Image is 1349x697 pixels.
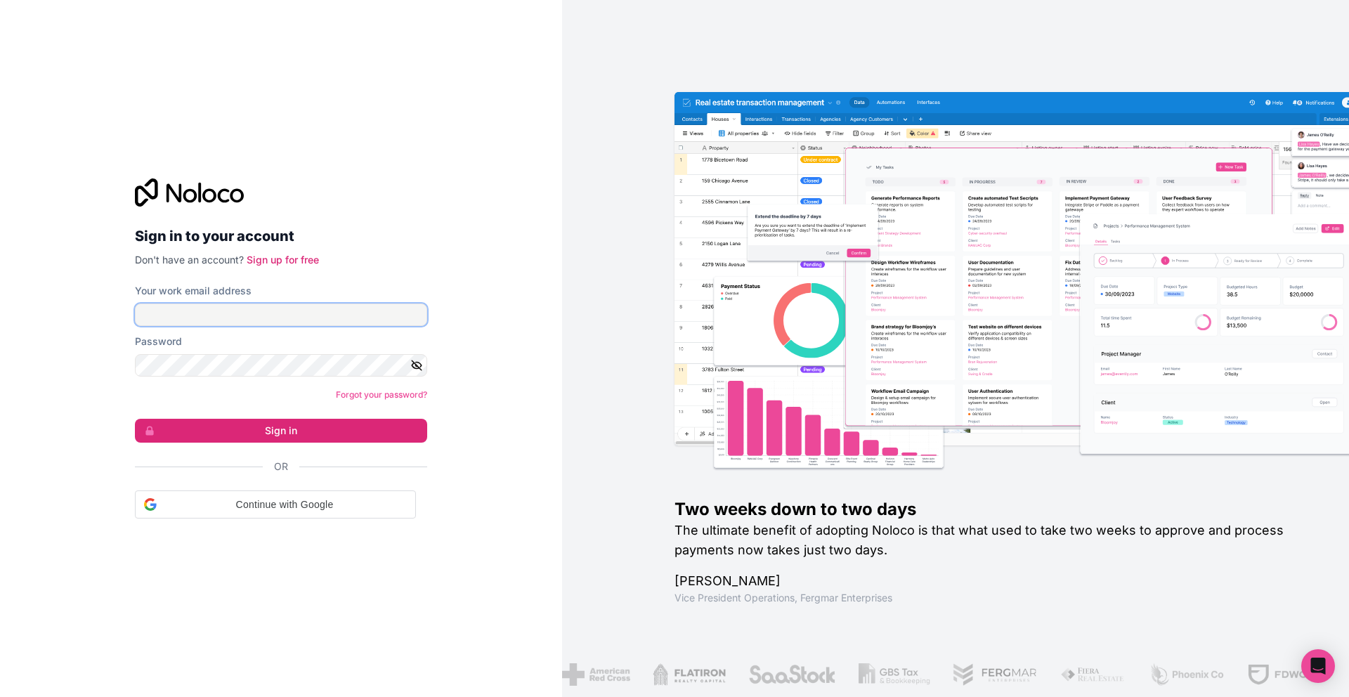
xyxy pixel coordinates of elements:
[162,497,407,512] span: Continue with Google
[949,663,1034,686] img: /assets/fergmar-CudnrXN5.png
[559,663,627,686] img: /assets/american-red-cross-BAupjrZR.png
[744,663,833,686] img: /assets/saastock-C6Zbiodz.png
[674,591,1304,605] h1: Vice President Operations , Fergmar Enterprises
[135,223,427,249] h2: Sign in to your account
[649,663,722,686] img: /assets/flatiron-C8eUkumj.png
[336,389,427,400] a: Forgot your password?
[674,498,1304,521] h1: Two weeks down to two days
[1145,663,1221,686] img: /assets/phoenix-BREaitsQ.png
[135,334,182,348] label: Password
[135,254,244,266] span: Don't have an account?
[1301,649,1335,683] div: Open Intercom Messenger
[1057,663,1123,686] img: /assets/fiera-fwj2N5v4.png
[247,254,319,266] a: Sign up for free
[135,419,427,443] button: Sign in
[674,571,1304,591] h1: [PERSON_NAME]
[128,517,423,548] iframe: Sign in with Google Button
[135,304,427,326] input: Email address
[135,490,416,519] div: Continue with Google
[674,521,1304,560] h2: The ultimate benefit of adopting Noloco is that what used to take two weeks to approve and proces...
[1243,663,1325,686] img: /assets/fdworks-Bi04fVtw.png
[274,460,288,474] span: Or
[135,284,252,298] label: Your work email address
[855,663,927,686] img: /assets/gbstax-C-GtDUiK.png
[135,354,427,377] input: Password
